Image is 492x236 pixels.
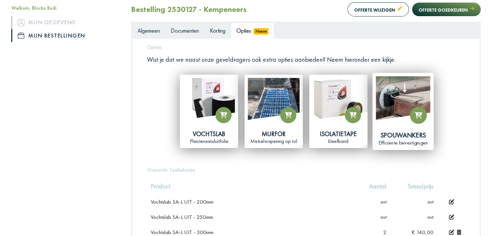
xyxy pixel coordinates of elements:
button: Offerte wijzigen [347,2,409,16]
font: nvt [381,213,387,220]
font: Opties [236,27,251,34]
button: Offerte goedkeuren [412,3,481,16]
font: Vochtslab SA-L UIT - 250mm [151,213,213,220]
font: Totaalprijs [407,182,433,190]
font: Korting [210,27,225,34]
img: murfor.jpg [248,78,300,130]
font: Metselwapening op rol [250,138,297,145]
font: nvt [428,213,433,220]
font: Welkom, Blockx Rudi [11,5,57,11]
font: Spouwankers [380,131,426,139]
font: Mijn gegevens [28,18,76,26]
font: € 140,00 [412,229,433,236]
a: iconMijn bestellingen [11,29,121,42]
font: nvt [381,198,387,205]
font: Murfor [262,130,286,138]
font: Isolatietape [320,130,357,138]
img: vochtslab.jpg [183,78,235,130]
font: Vochtslab SA-L UIT - 200mm [151,198,213,205]
font: Opties [147,44,161,50]
img: isolatietape.jpg [312,78,364,130]
font: Product [151,182,170,190]
font: Nieuw [256,28,267,34]
ul: Tabbladen [132,23,480,38]
font: Overzicht Toebehoren [147,166,195,173]
font: Pleisteraansluitfolie [190,138,228,145]
font: Aantal [369,182,387,190]
font: Vochtslab SA-L UIT - 300mm [151,229,213,236]
font: Documenten [171,27,199,34]
font: Efficiënte bevestigingen [378,139,428,146]
img: icon [17,18,25,26]
font: Vochtslab [193,130,225,138]
font: Offerte wijzigen [354,7,395,13]
font: 2 [383,229,387,236]
font: Algemeen [137,27,160,34]
font: Offerte goedkeuren [419,7,468,13]
a: iconMijn gegevens [11,16,121,29]
font: kleefband [328,138,348,145]
img: icon [18,33,24,38]
font: nvt [428,198,433,205]
font: Mijn bestellingen [28,32,85,39]
img: spouwankers.png [376,76,430,131]
font: Wist je dat we naast onze geveldragers ook extra opties aanbieden? Neem hieronder een kijkje. [147,55,396,64]
font: Bestelling 2530127 - Kempeneers [131,4,246,14]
